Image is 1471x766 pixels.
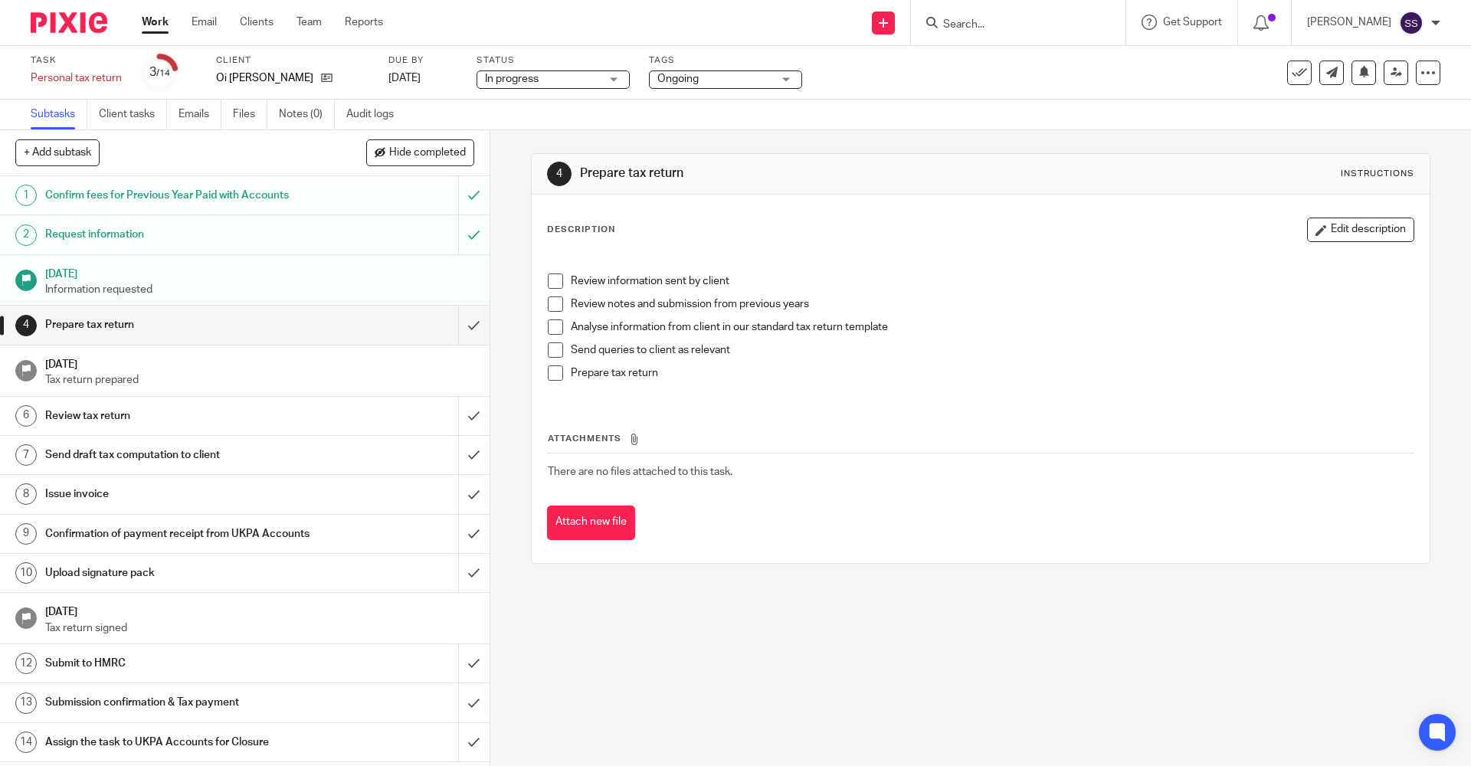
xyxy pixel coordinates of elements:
div: 10 [15,562,37,584]
input: Search [942,18,1079,32]
h1: Confirmation of payment receipt from UKPA Accounts [45,522,310,545]
button: + Add subtask [15,139,100,165]
label: Task [31,54,122,67]
div: 6 [15,405,37,427]
p: Oi [PERSON_NAME] [216,70,313,86]
img: svg%3E [1399,11,1423,35]
p: [PERSON_NAME] [1307,15,1391,30]
a: Emails [179,100,221,129]
p: Information requested [45,282,474,297]
div: 1 [15,185,37,206]
a: Work [142,15,169,30]
small: /14 [156,69,170,77]
h1: Prepare tax return [580,165,1014,182]
div: Personal tax return [31,70,122,86]
a: Audit logs [346,100,405,129]
a: Files [233,100,267,129]
div: 9 [15,523,37,545]
label: Due by [388,54,457,67]
button: Hide completed [366,139,474,165]
p: Tax return signed [45,620,474,636]
div: 4 [15,315,37,336]
p: Analyse information from client in our standard tax return template [571,319,1413,335]
label: Tags [649,54,802,67]
div: 8 [15,483,37,505]
h1: Assign the task to UKPA Accounts for Closure [45,731,310,754]
h1: Request information [45,223,310,246]
h1: Upload signature pack [45,561,310,584]
label: Client [216,54,369,67]
img: Pixie [31,12,107,33]
span: Ongoing [657,74,699,84]
h1: [DATE] [45,601,474,620]
a: Email [192,15,217,30]
div: 3 [149,64,170,81]
p: Tax return prepared [45,372,474,388]
p: Prepare tax return [571,365,1413,381]
span: [DATE] [388,73,421,83]
button: Attach new file [547,506,635,540]
a: Reports [345,15,383,30]
h1: [DATE] [45,263,474,282]
div: 13 [15,692,37,714]
h1: [DATE] [45,353,474,372]
a: Client tasks [99,100,167,129]
span: In progress [485,74,539,84]
button: Edit description [1307,218,1414,242]
div: 4 [547,162,572,186]
h1: Prepare tax return [45,313,310,336]
span: Get Support [1163,17,1222,28]
h1: Review tax return [45,404,310,427]
p: Review information sent by client [571,273,1413,289]
div: Instructions [1341,168,1414,180]
div: 7 [15,444,37,466]
h1: Submission confirmation & Tax payment [45,691,310,714]
h1: Send draft tax computation to client [45,444,310,466]
p: Send queries to client as relevant [571,342,1413,358]
p: Review notes and submission from previous years [571,296,1413,312]
span: There are no files attached to this task. [548,466,732,477]
label: Status [477,54,630,67]
h1: Issue invoice [45,483,310,506]
span: Attachments [548,434,621,443]
p: Description [547,224,615,236]
a: Subtasks [31,100,87,129]
a: Notes (0) [279,100,335,129]
h1: Confirm fees for Previous Year Paid with Accounts [45,184,310,207]
div: 14 [15,732,37,753]
span: Hide completed [389,147,466,159]
div: 12 [15,653,37,674]
h1: Submit to HMRC [45,652,310,675]
div: 2 [15,224,37,246]
a: Clients [240,15,274,30]
a: Team [296,15,322,30]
